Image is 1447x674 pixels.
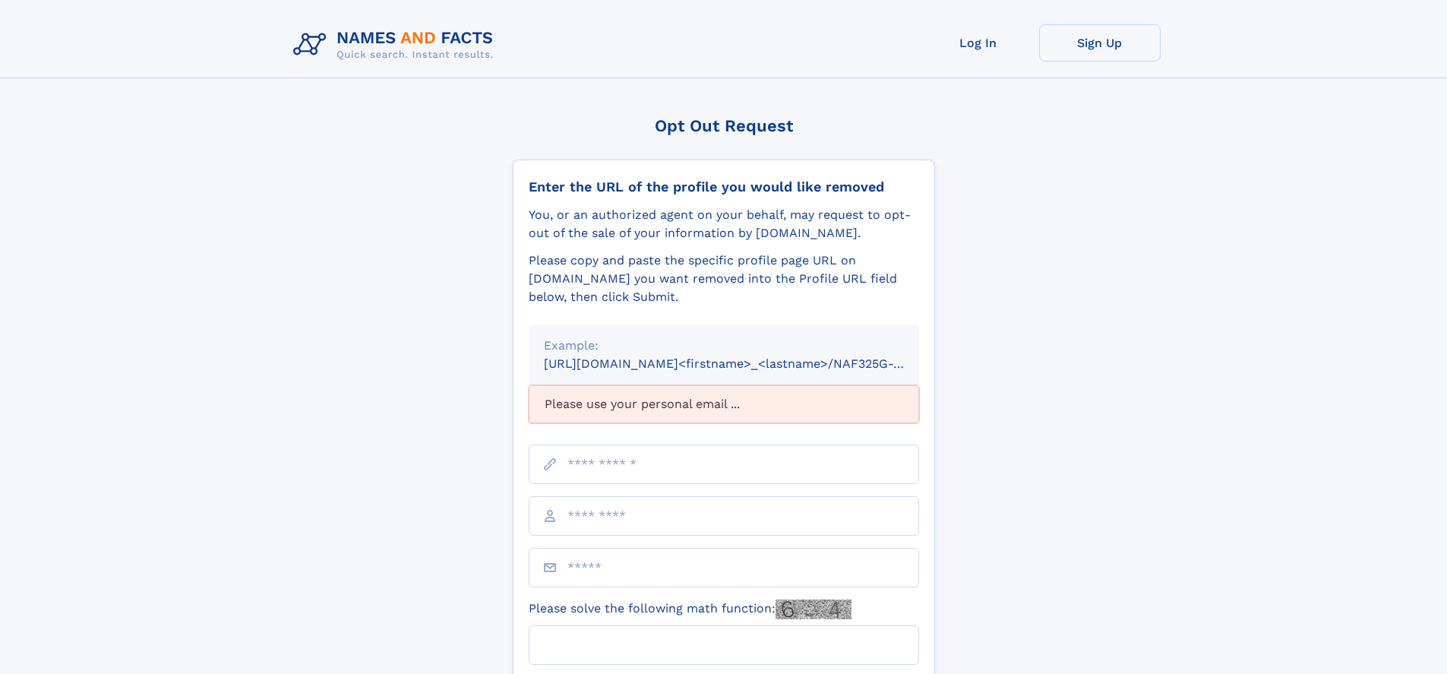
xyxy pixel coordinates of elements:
a: Log In [918,24,1039,62]
label: Please solve the following math function: [529,600,851,619]
div: Please use your personal email ... [529,385,919,423]
small: [URL][DOMAIN_NAME]<firstname>_<lastname>/NAF325G-xxxxxxxx [544,356,948,371]
div: Please copy and paste the specific profile page URL on [DOMAIN_NAME] you want removed into the Pr... [529,252,919,306]
div: Example: [544,337,904,355]
div: You, or an authorized agent on your behalf, may request to opt-out of the sale of your informatio... [529,206,919,242]
a: Sign Up [1039,24,1161,62]
div: Opt Out Request [513,116,935,135]
img: Logo Names and Facts [287,24,506,65]
div: Enter the URL of the profile you would like removed [529,179,919,195]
